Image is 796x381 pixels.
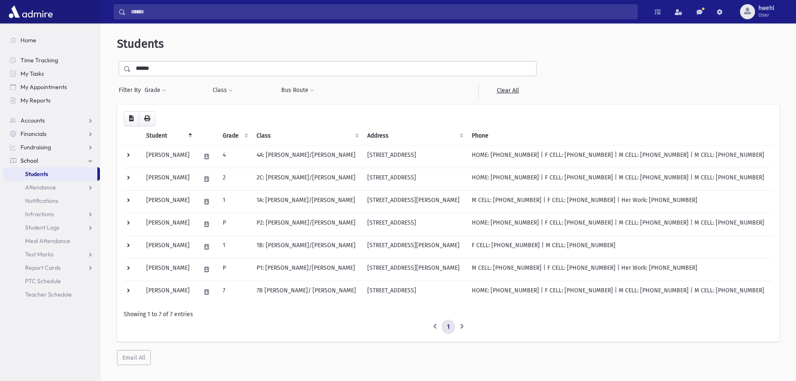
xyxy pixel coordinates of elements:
td: [STREET_ADDRESS][PERSON_NAME] [362,190,467,213]
button: Email All [117,350,151,365]
span: Student Logs [25,224,59,231]
td: [STREET_ADDRESS] [362,213,467,235]
a: Students [3,167,97,181]
td: [PERSON_NAME] [141,168,195,190]
td: P [218,213,252,235]
span: Attendance [25,184,56,191]
td: 7B [PERSON_NAME]/ [PERSON_NAME] [252,281,362,303]
a: Student Logs [3,221,100,234]
td: 2C: [PERSON_NAME]/[PERSON_NAME] [252,168,362,190]
button: Class [212,83,233,98]
td: HOME: [PHONE_NUMBER] | F CELL: [PHONE_NUMBER] | M CELL: [PHONE_NUMBER] | M CELL: [PHONE_NUMBER] [467,213,773,235]
span: School [20,157,38,164]
span: User [758,12,774,18]
span: Time Tracking [20,56,58,64]
span: My Reports [20,97,51,104]
a: Home [3,33,100,47]
td: [PERSON_NAME] [141,258,195,281]
span: Financials [20,130,46,138]
span: PTC Schedule [25,277,61,285]
img: AdmirePro [7,3,55,20]
span: Fundraising [20,143,51,151]
td: P1: [PERSON_NAME]/[PERSON_NAME] [252,258,362,281]
td: 4 [218,145,252,168]
span: Test Marks [25,251,53,258]
td: [PERSON_NAME] [141,190,195,213]
td: [STREET_ADDRESS] [362,281,467,303]
span: Students [117,37,164,51]
input: Search [126,4,637,19]
td: [PERSON_NAME] [141,213,195,235]
span: Teacher Schedule [25,291,72,298]
th: Phone [467,126,773,146]
a: My Appointments [3,80,100,94]
a: Attendance [3,181,100,194]
td: [PERSON_NAME] [141,235,195,258]
a: Fundraising [3,141,100,154]
td: 1A: [PERSON_NAME]/[PERSON_NAME] [252,190,362,213]
span: Notifications [25,197,58,205]
th: Address: activate to sort column ascending [362,126,467,146]
a: Accounts [3,114,100,127]
td: 7 [218,281,252,303]
a: My Reports [3,94,100,107]
td: 1B: [PERSON_NAME]/[PERSON_NAME] [252,235,362,258]
span: Students [25,170,48,178]
td: HOME: [PHONE_NUMBER] | F CELL: [PHONE_NUMBER] | M CELL: [PHONE_NUMBER] | M CELL: [PHONE_NUMBER] [467,281,773,303]
td: [STREET_ADDRESS] [362,145,467,168]
a: 1 [442,320,455,335]
td: 1 [218,235,252,258]
a: Financials [3,127,100,141]
a: School [3,154,100,167]
span: My Appointments [20,83,67,91]
button: Print [139,111,155,126]
span: Filter By [119,86,144,95]
th: Class: activate to sort column ascending [252,126,362,146]
a: Report Cards [3,261,100,274]
td: HOME: [PHONE_NUMBER] | F CELL: [PHONE_NUMBER] | M CELL: [PHONE_NUMBER] | M CELL: [PHONE_NUMBER] [467,168,773,190]
button: Bus Route [281,83,315,98]
td: 1 [218,190,252,213]
td: 2 [218,168,252,190]
td: [STREET_ADDRESS][PERSON_NAME] [362,235,467,258]
td: M CELL: [PHONE_NUMBER] | F CELL: [PHONE_NUMBER] | Her Work: [PHONE_NUMBER] [467,190,773,213]
a: Teacher Schedule [3,288,100,301]
th: Student: activate to sort column descending [141,126,195,146]
span: Home [20,36,36,44]
td: [PERSON_NAME] [141,281,195,303]
span: hwehl [758,5,774,12]
td: P2: [PERSON_NAME]/[PERSON_NAME] [252,213,362,235]
td: F CELL: [PHONE_NUMBER] | M CELL: [PHONE_NUMBER] [467,235,773,258]
td: [STREET_ADDRESS][PERSON_NAME] [362,258,467,281]
a: Time Tracking [3,54,100,67]
th: Grade: activate to sort column ascending [218,126,252,146]
a: Meal Attendance [3,234,100,248]
button: Grade [144,83,167,98]
span: Meal Attendance [25,237,70,245]
td: P [218,258,252,281]
td: HOME: [PHONE_NUMBER] | F CELL: [PHONE_NUMBER] | M CELL: [PHONE_NUMBER] | M CELL: [PHONE_NUMBER] [467,145,773,168]
a: Infractions [3,207,100,221]
span: Report Cards [25,264,61,271]
span: Infractions [25,210,54,218]
td: M CELL: [PHONE_NUMBER] | F CELL: [PHONE_NUMBER] | Her Work: [PHONE_NUMBER] [467,258,773,281]
span: Accounts [20,117,45,124]
td: [STREET_ADDRESS] [362,168,467,190]
a: Notifications [3,194,100,207]
td: 4A: [PERSON_NAME]/[PERSON_NAME] [252,145,362,168]
a: My Tasks [3,67,100,80]
a: Test Marks [3,248,100,261]
div: Showing 1 to 7 of 7 entries [124,310,773,319]
button: CSV [124,111,139,126]
span: My Tasks [20,70,44,77]
td: [PERSON_NAME] [141,145,195,168]
a: Clear All [478,83,537,98]
a: PTC Schedule [3,274,100,288]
